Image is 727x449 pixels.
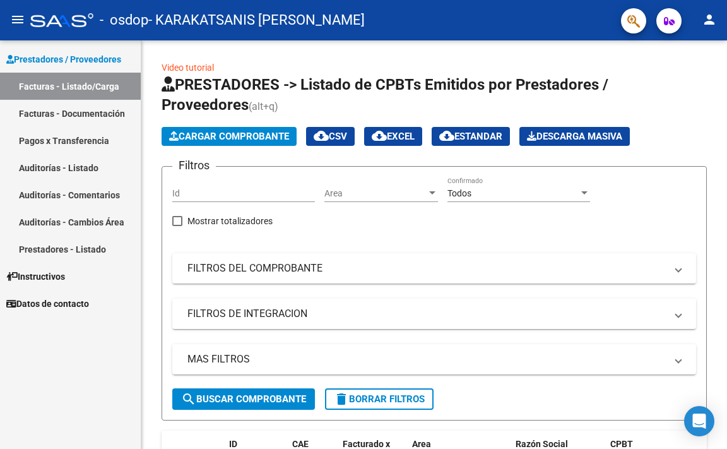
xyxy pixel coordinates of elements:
[172,253,696,284] mat-expansion-panel-header: FILTROS DEL COMPROBANTE
[519,127,630,146] button: Descarga Masiva
[6,52,121,66] span: Prestadores / Proveedores
[187,352,666,366] mat-panel-title: MAS FILTROS
[6,297,89,311] span: Datos de contacto
[162,127,297,146] button: Cargar Comprobante
[702,12,717,27] mat-icon: person
[187,213,273,229] span: Mostrar totalizadores
[292,439,309,449] span: CAE
[364,127,422,146] button: EXCEL
[527,131,622,142] span: Descarga Masiva
[181,393,306,405] span: Buscar Comprobante
[447,188,471,198] span: Todos
[684,406,714,436] div: Open Intercom Messenger
[172,157,216,174] h3: Filtros
[314,131,347,142] span: CSV
[334,393,425,405] span: Borrar Filtros
[334,392,349,407] mat-icon: delete
[314,128,329,143] mat-icon: cloud_download
[325,388,434,410] button: Borrar Filtros
[610,439,633,449] span: CPBT
[324,188,427,199] span: Area
[439,131,502,142] span: Estandar
[162,63,214,73] a: Video tutorial
[432,127,510,146] button: Estandar
[10,12,25,27] mat-icon: menu
[229,439,237,449] span: ID
[181,392,196,407] mat-icon: search
[249,100,278,112] span: (alt+q)
[187,307,666,321] mat-panel-title: FILTROS DE INTEGRACION
[372,131,415,142] span: EXCEL
[519,127,630,146] app-download-masive: Descarga masiva de comprobantes (adjuntos)
[6,270,65,284] span: Instructivos
[412,439,431,449] span: Area
[306,127,355,146] button: CSV
[100,6,148,34] span: - osdop
[169,131,289,142] span: Cargar Comprobante
[162,76,608,114] span: PRESTADORES -> Listado de CPBTs Emitidos por Prestadores / Proveedores
[187,261,666,275] mat-panel-title: FILTROS DEL COMPROBANTE
[172,388,315,410] button: Buscar Comprobante
[148,6,365,34] span: - KARAKATSANIS [PERSON_NAME]
[439,128,454,143] mat-icon: cloud_download
[172,344,696,374] mat-expansion-panel-header: MAS FILTROS
[372,128,387,143] mat-icon: cloud_download
[172,299,696,329] mat-expansion-panel-header: FILTROS DE INTEGRACION
[516,439,568,449] span: Razón Social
